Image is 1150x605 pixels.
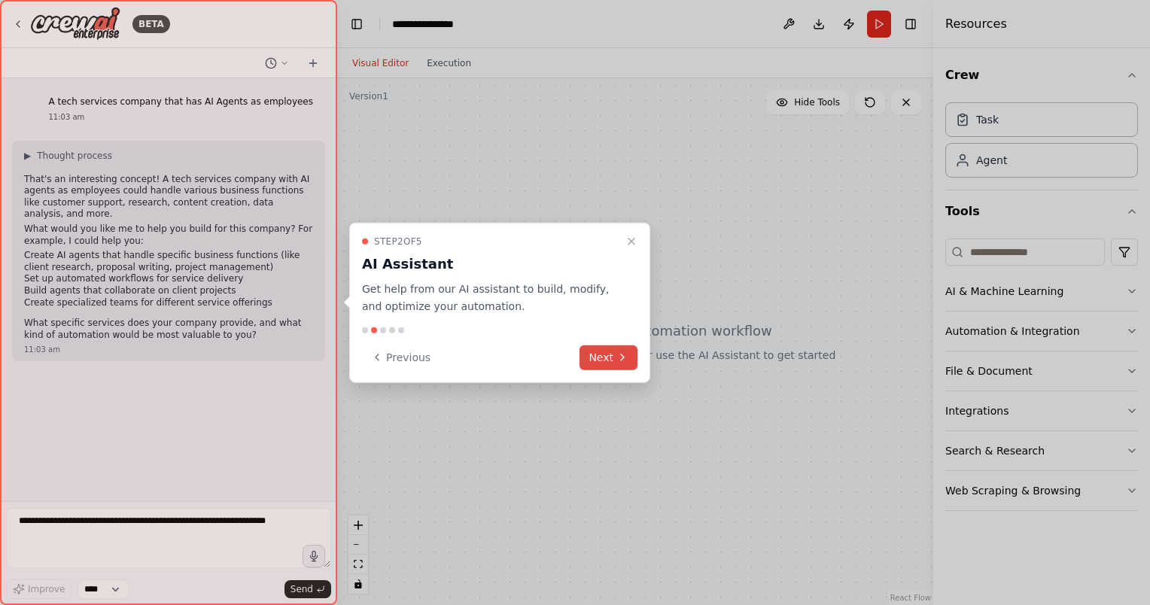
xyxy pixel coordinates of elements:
p: Get help from our AI assistant to build, modify, and optimize your automation. [362,281,619,315]
button: Close walkthrough [622,233,640,251]
span: Step 2 of 5 [374,236,422,248]
button: Previous [362,345,440,369]
button: Hide left sidebar [346,14,367,35]
button: Next [580,345,637,369]
h3: AI Assistant [362,254,619,275]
